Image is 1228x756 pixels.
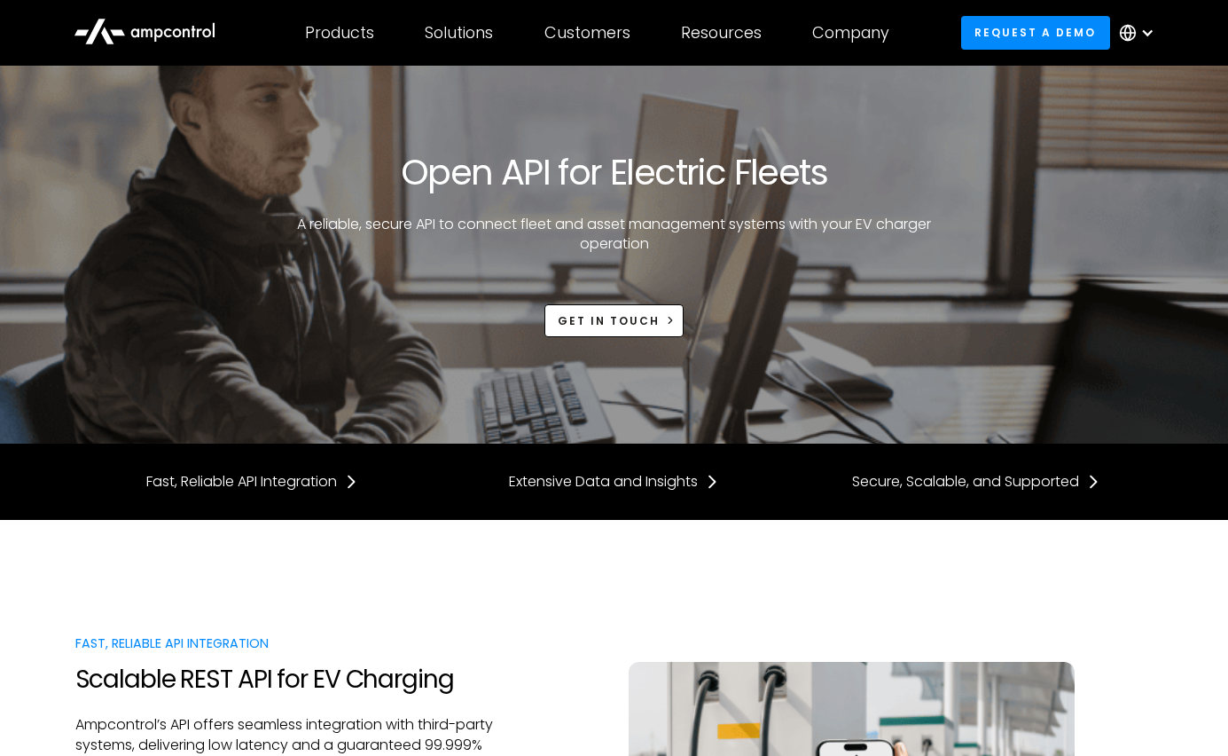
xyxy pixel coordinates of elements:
div: Fast, Reliable API Integration [75,634,496,653]
a: Secure, Scalable, and Supported [852,472,1100,492]
p: A reliable, secure API to connect fleet and asset management systems with your EV charger operation [291,215,938,255]
div: Secure, Scalable, and Supported [852,472,1079,492]
a: Fast, Reliable API Integration [146,472,358,492]
a: Extensive Data and Insights [509,472,719,492]
div: Resources [681,23,762,43]
h1: Open API for Electric Fleets [401,151,827,193]
div: Solutions [425,23,493,43]
div: Company [812,23,889,43]
div: Customers [544,23,630,43]
div: Products [305,23,374,43]
a: Get in touch [544,304,684,337]
a: Request a demo [961,16,1110,49]
div: Fast, Reliable API Integration [146,472,337,492]
h2: Scalable REST API for EV Charging [75,665,496,695]
div: Extensive Data and Insights [509,472,698,492]
div: Get in touch [558,313,660,329]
